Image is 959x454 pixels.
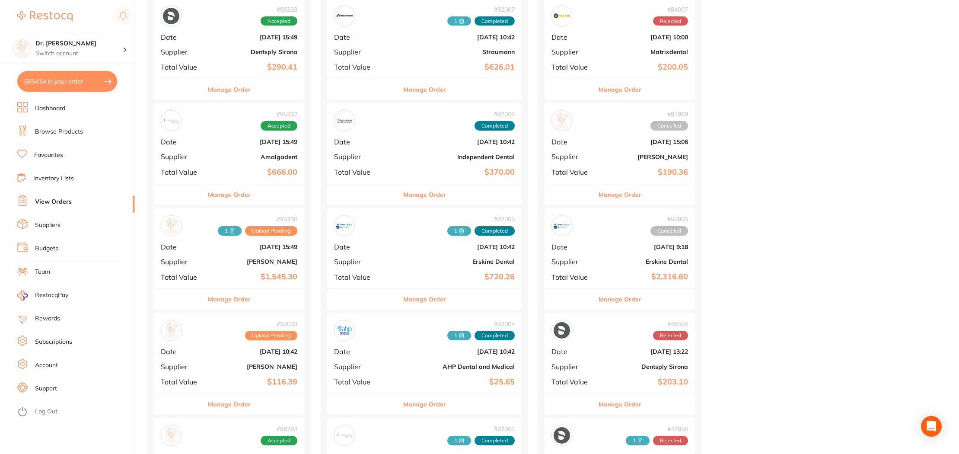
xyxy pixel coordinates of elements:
span: Received [447,16,471,26]
span: # 48564 [653,320,688,327]
b: [DATE] 10:42 [399,138,515,145]
span: Date [334,243,392,251]
img: Dentsply Sirona [554,427,570,444]
span: Supplier [551,48,595,56]
span: Total Value [334,168,392,176]
button: Manage Order [599,289,641,310]
b: $25.65 [399,377,515,387]
span: Supplier [334,363,392,371]
b: $626.01 [399,63,515,72]
b: Erskine Dental [399,258,515,265]
b: [PERSON_NAME] [211,363,297,370]
span: Upload Pending [245,226,297,236]
img: Henry Schein Halas [163,217,179,234]
span: Rejected [653,331,688,340]
span: Cancelled [650,226,688,236]
img: Dr. Kim Carr [13,40,31,57]
span: Supplier [334,153,392,160]
span: Rejected [653,436,688,445]
button: Manage Order [208,79,251,100]
span: Date [551,33,595,41]
a: Inventory Lists [33,174,74,183]
b: Independent Dental [399,153,515,160]
span: Date [551,348,595,355]
span: Accepted [261,121,297,131]
button: Manage Order [208,184,251,205]
b: [DATE] 15:06 [602,138,688,145]
b: [DATE] 10:00 [602,34,688,41]
span: Date [161,348,204,355]
span: Received [447,226,471,236]
b: Amalgadent [211,153,297,160]
span: Date [161,138,204,146]
a: Favourites [34,151,63,160]
a: Account [35,361,58,370]
span: # 84007 [653,6,688,13]
img: Dentsply Sirona [554,322,570,339]
span: Date [334,33,392,41]
span: Date [161,243,204,251]
span: Cancelled [650,121,688,131]
b: [DATE] 9:18 [602,243,688,250]
b: [DATE] 10:42 [211,348,297,355]
a: Team [35,268,50,276]
img: Erskine Dental [336,217,353,234]
b: $2,316.60 [602,272,688,281]
span: # 88784 [261,425,297,432]
span: Supplier [161,258,204,265]
b: [DATE] 15:49 [211,138,297,145]
button: Manage Order [403,394,446,415]
button: Manage Order [403,79,446,100]
a: Log Out [35,407,57,416]
b: [DATE] 10:42 [399,34,515,41]
span: Total Value [551,378,595,386]
b: $720.26 [399,272,515,281]
b: $200.05 [602,63,688,72]
span: Completed [475,331,515,340]
p: Switch account [35,49,123,58]
span: Total Value [551,63,595,71]
span: Supplier [334,258,392,265]
span: RestocqPay [35,291,68,300]
img: Amalgadent [163,112,179,129]
b: Straumann [399,48,515,55]
span: Total Value [161,63,204,71]
div: Henry Schein Halas#953301 Upload PendingDate[DATE] 15:49Supplier[PERSON_NAME]Total Value$1,545.30... [154,208,304,310]
span: Date [334,348,392,355]
img: AHP Dental and Medical [336,322,353,339]
img: Restocq Logo [17,11,73,22]
img: Straumann [336,8,353,24]
b: [DATE] 13:22 [602,348,688,355]
span: # 92004 [447,320,515,327]
a: Rewards [35,314,60,323]
div: Adam Dental#92003Upload PendingDate[DATE] 10:42Supplier[PERSON_NAME]Total Value$116.39Manage Order [154,313,304,415]
b: [PERSON_NAME] [602,153,688,160]
img: Adam Dental [163,322,179,339]
span: Received [626,436,650,445]
span: Supplier [161,153,204,160]
button: Manage Order [208,394,251,415]
span: Total Value [161,273,204,281]
img: Erskine Dental [554,217,570,234]
a: Subscriptions [35,338,72,346]
span: Accepted [261,16,297,26]
span: Supplier [551,153,595,160]
span: Completed [475,16,515,26]
span: Received [218,226,242,236]
a: Browse Products [35,128,83,136]
span: # 92005 [447,216,515,223]
b: [DATE] 15:49 [211,243,297,250]
div: Amalgadent#95332AcceptedDate[DATE] 15:49SupplierAmalgadentTotal Value$666.00Manage Order [154,103,304,205]
span: # 95332 [261,111,297,118]
span: Accepted [261,436,297,445]
button: Manage Order [208,289,251,310]
span: # 95330 [218,216,297,223]
span: Received [447,436,471,445]
b: $203.10 [602,377,688,387]
b: $666.00 [211,168,297,177]
b: Matrixdental [602,48,688,55]
a: Suppliers [35,221,61,230]
span: Date [551,243,595,251]
span: Total Value [334,378,392,386]
span: Supplier [551,363,595,371]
